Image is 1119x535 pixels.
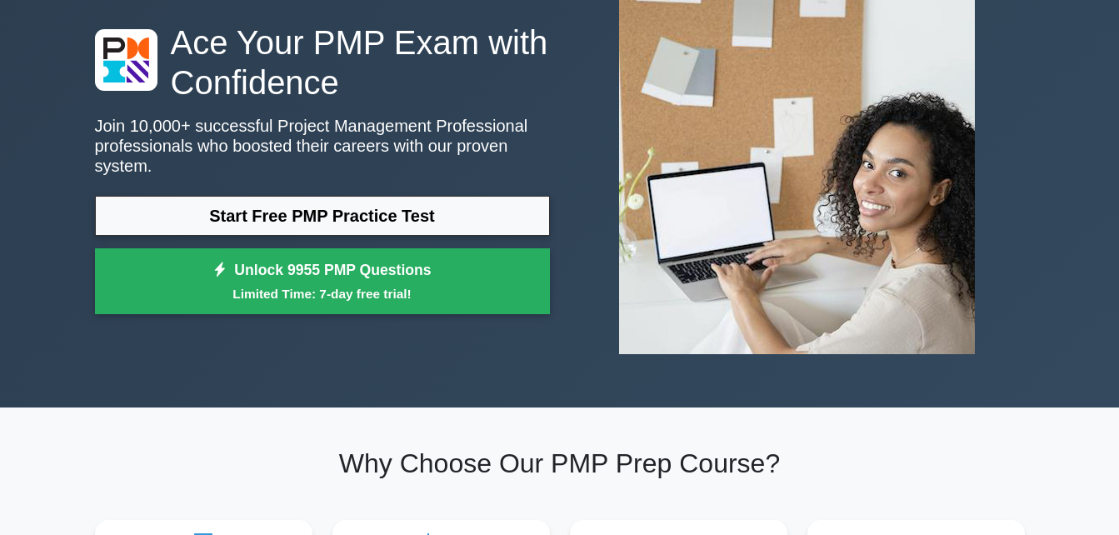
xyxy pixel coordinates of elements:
small: Limited Time: 7-day free trial! [116,284,529,303]
h2: Why Choose Our PMP Prep Course? [95,447,1025,479]
a: Start Free PMP Practice Test [95,196,550,236]
a: Unlock 9955 PMP QuestionsLimited Time: 7-day free trial! [95,248,550,315]
p: Join 10,000+ successful Project Management Professional professionals who boosted their careers w... [95,116,550,176]
h1: Ace Your PMP Exam with Confidence [95,22,550,102]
